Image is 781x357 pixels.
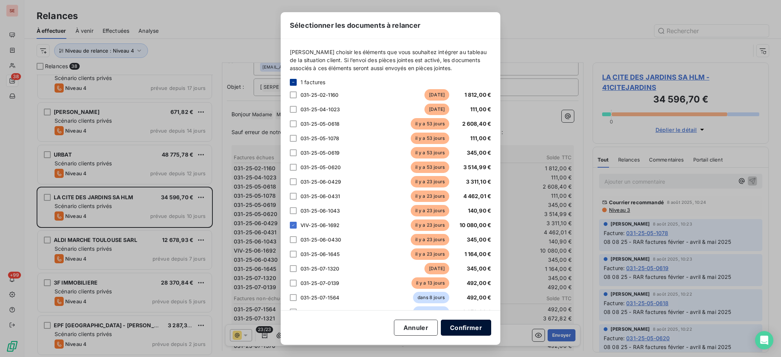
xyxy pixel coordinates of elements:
[301,237,341,243] span: 031-25-06-0430
[301,280,339,286] span: 031-25-07-0139
[463,193,492,199] span: 4 462,01 €
[290,20,421,30] span: Sélectionner les documents à relancer
[468,207,491,214] span: 140,90 €
[301,193,340,199] span: 031-25-06-0431
[301,150,339,156] span: 031-25-05-0619
[411,162,449,173] span: il y a 53 jours
[462,120,492,127] span: 2 608,40 €
[411,219,449,231] span: il y a 23 jours
[301,106,340,112] span: 031-25-04-1023
[467,149,491,156] span: 345,00 €
[470,106,491,112] span: 111,00 €
[466,178,492,185] span: 3 311,10 €
[411,147,449,158] span: il y a 53 jours
[411,205,449,216] span: il y a 23 jours
[301,295,339,301] span: 031-25-07-1564
[301,78,326,86] span: 1 factures
[470,135,491,141] span: 111,00 €
[467,294,491,301] span: 492,00 €
[411,176,449,187] span: il y a 23 jours
[467,236,491,243] span: 345,00 €
[301,135,339,141] span: 031-25-05-1078
[301,179,341,185] span: 031-25-06-0429
[467,265,491,272] span: 345,00 €
[413,292,449,303] span: dans 8 jours
[301,208,340,214] span: 031-25-06-1043
[464,251,492,257] span: 1 164,00 €
[411,248,449,260] span: il y a 23 jours
[411,277,449,289] span: il y a 13 jours
[463,164,492,170] span: 3 514,99 €
[301,251,340,257] span: 031-25-06-1645
[394,320,438,336] button: Annuler
[411,133,449,144] span: il y a 53 jours
[301,222,339,228] span: VIV-25-06-1692
[463,309,492,315] span: 3 672,82 €
[467,280,491,286] span: 492,00 €
[464,91,492,98] span: 1 812,00 €
[411,118,449,130] span: il y a 53 jours
[460,222,491,228] span: 10 080,00 €
[441,320,491,336] button: Confirmer
[413,306,449,318] span: dans 8 jours
[290,48,491,72] span: [PERSON_NAME] choisir les éléments que vous souhaitez intégrer au tableau de la situation client....
[301,92,338,98] span: 031-25-02-1160
[301,164,341,170] span: 031-25-05-0620
[411,234,449,245] span: il y a 23 jours
[301,266,339,272] span: 031-25-07-1320
[424,104,449,115] span: [DATE]
[424,263,449,274] span: [DATE]
[424,89,449,101] span: [DATE]
[755,331,773,349] div: Open Intercom Messenger
[411,191,449,202] span: il y a 23 jours
[301,309,338,315] span: 031-25-07-1321
[301,121,339,127] span: 031-25-05-0618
